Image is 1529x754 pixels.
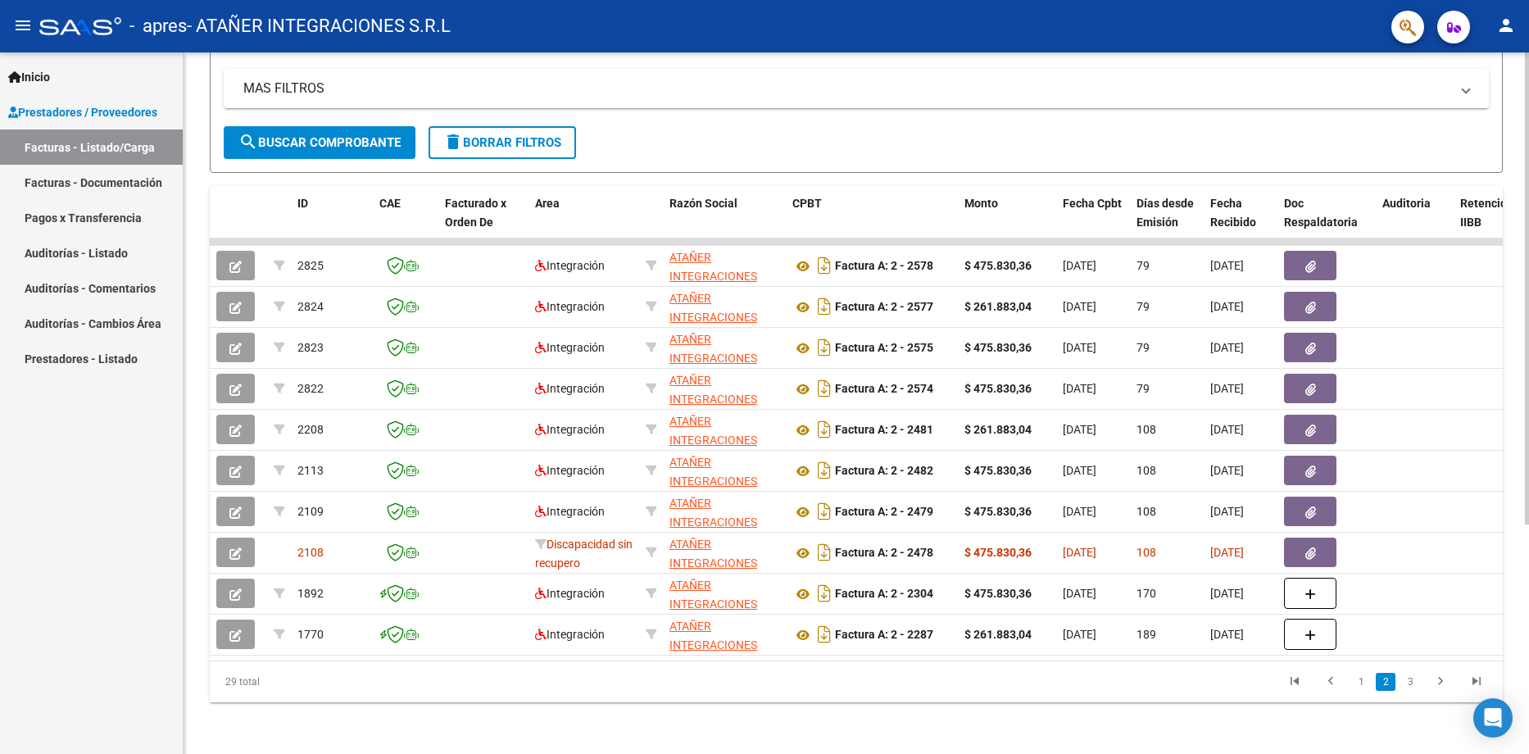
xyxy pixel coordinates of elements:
mat-expansion-panel-header: MAS FILTROS [224,69,1489,108]
span: 79 [1137,382,1150,395]
datatable-header-cell: Fecha Cpbt [1056,186,1130,258]
span: [DATE] [1063,587,1096,600]
strong: $ 475.830,36 [964,505,1032,518]
div: 30716229978 [669,535,779,570]
span: 2822 [297,382,324,395]
a: go to next page [1425,673,1456,691]
span: 79 [1137,259,1150,272]
strong: Factura A: 2 - 2574 [835,383,933,396]
button: Buscar Comprobante [224,126,415,159]
div: 30716229978 [669,371,779,406]
div: 29 total [210,661,465,702]
i: Descargar documento [814,580,835,606]
span: ATAÑER INTEGRACIONES S.R.L [669,456,757,506]
span: Razón Social [669,197,737,210]
span: 108 [1137,464,1156,477]
datatable-header-cell: ID [291,186,373,258]
span: Integración [535,382,605,395]
span: - ATAÑER INTEGRACIONES S.R.L [187,8,451,44]
span: Integración [535,587,605,600]
span: 170 [1137,587,1156,600]
a: 1 [1351,673,1371,691]
mat-icon: delete [443,132,463,152]
strong: $ 475.830,36 [964,464,1032,477]
datatable-header-cell: Retencion IIBB [1454,186,1519,258]
div: 30716229978 [669,453,779,488]
datatable-header-cell: Auditoria [1376,186,1454,258]
span: 2113 [297,464,324,477]
strong: Factura A: 2 - 2287 [835,629,933,642]
span: Integración [535,505,605,518]
datatable-header-cell: CAE [373,186,438,258]
div: 30716229978 [669,412,779,447]
span: [DATE] [1210,300,1244,313]
span: 1770 [297,628,324,641]
span: Monto [964,197,998,210]
span: Facturado x Orden De [445,197,506,229]
span: [DATE] [1063,505,1096,518]
span: [DATE] [1210,505,1244,518]
span: [DATE] [1210,464,1244,477]
strong: $ 261.883,04 [964,423,1032,436]
div: 30716229978 [669,576,779,611]
i: Descargar documento [814,334,835,361]
span: ID [297,197,308,210]
span: Inicio [8,68,50,86]
i: Descargar documento [814,375,835,402]
button: Borrar Filtros [429,126,576,159]
strong: $ 475.830,36 [964,587,1032,600]
strong: Factura A: 2 - 2478 [835,547,933,560]
span: ATAÑER INTEGRACIONES S.R.L [669,333,757,384]
a: go to first page [1279,673,1310,691]
i: Descargar documento [814,293,835,320]
span: ATAÑER INTEGRACIONES S.R.L [669,620,757,670]
span: Integración [535,259,605,272]
span: 108 [1137,423,1156,436]
strong: $ 475.830,36 [964,341,1032,354]
span: Fecha Recibido [1210,197,1256,229]
strong: $ 475.830,36 [964,382,1032,395]
i: Descargar documento [814,621,835,647]
span: 2825 [297,259,324,272]
datatable-header-cell: Razón Social [663,186,786,258]
strong: Factura A: 2 - 2479 [835,506,933,519]
span: - apres [129,8,187,44]
span: [DATE] [1063,546,1096,559]
span: 79 [1137,341,1150,354]
span: [DATE] [1210,587,1244,600]
i: Descargar documento [814,416,835,443]
span: Fecha Cpbt [1063,197,1122,210]
span: [DATE] [1210,628,1244,641]
span: [DATE] [1063,300,1096,313]
mat-icon: search [238,132,258,152]
span: Retencion IIBB [1460,197,1513,229]
span: [DATE] [1063,259,1096,272]
li: page 2 [1373,668,1398,696]
span: [DATE] [1063,464,1096,477]
span: Discapacidad sin recupero [535,538,633,570]
i: Descargar documento [814,252,835,279]
strong: Factura A: 2 - 2482 [835,465,933,478]
span: Integración [535,341,605,354]
div: Open Intercom Messenger [1473,698,1513,738]
i: Descargar documento [814,457,835,484]
div: 30716229978 [669,248,779,283]
datatable-header-cell: Días desde Emisión [1130,186,1204,258]
span: 1892 [297,587,324,600]
span: Doc Respaldatoria [1284,197,1358,229]
span: CAE [379,197,401,210]
datatable-header-cell: Area [529,186,639,258]
span: 108 [1137,505,1156,518]
strong: $ 261.883,04 [964,300,1032,313]
strong: $ 261.883,04 [964,628,1032,641]
mat-icon: menu [13,16,33,35]
span: [DATE] [1210,423,1244,436]
span: [DATE] [1063,628,1096,641]
datatable-header-cell: Monto [958,186,1056,258]
span: Integración [535,423,605,436]
a: 3 [1400,673,1420,691]
mat-icon: person [1496,16,1516,35]
span: ATAÑER INTEGRACIONES S.R.L [669,374,757,425]
span: 108 [1137,546,1156,559]
span: ATAÑER INTEGRACIONES S.R.L [669,579,757,629]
